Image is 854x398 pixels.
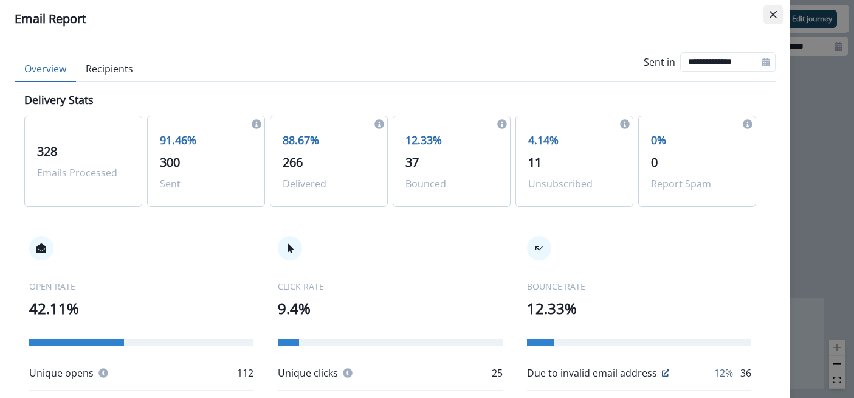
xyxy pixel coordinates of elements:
span: 300 [160,154,180,170]
button: Overview [15,57,76,82]
p: 112 [237,366,253,380]
span: 328 [37,143,57,159]
p: OPEN RATE [29,280,253,293]
p: Bounced [405,176,498,191]
span: 266 [283,154,303,170]
p: 25 [492,366,503,380]
p: 88.67% [283,132,375,148]
div: Email Report [15,10,776,28]
span: 11 [528,154,542,170]
p: Delivered [283,176,375,191]
button: Close [763,5,783,24]
p: 12.33% [405,132,498,148]
span: 0 [651,154,658,170]
p: 9.4% [278,298,502,319]
p: 12% [714,366,733,380]
p: 0% [651,132,743,148]
p: BOUNCE RATE [527,280,751,293]
span: 37 [405,154,419,170]
p: Sent [160,176,252,191]
p: Due to invalid email address [527,366,657,380]
p: Delivery Stats [24,92,94,108]
p: Sent in [644,55,675,69]
p: 4.14% [528,132,621,148]
p: 12.33% [527,298,751,319]
button: Recipients [76,57,143,82]
p: 42.11% [29,298,253,319]
p: Report Spam [651,176,743,191]
p: 36 [740,366,751,380]
p: Unsubscribed [528,176,621,191]
p: 91.46% [160,132,252,148]
p: Emails Processed [37,166,129,180]
p: Unique opens [29,366,94,380]
p: Unique clicks [278,366,338,380]
p: CLICK RATE [278,280,502,293]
